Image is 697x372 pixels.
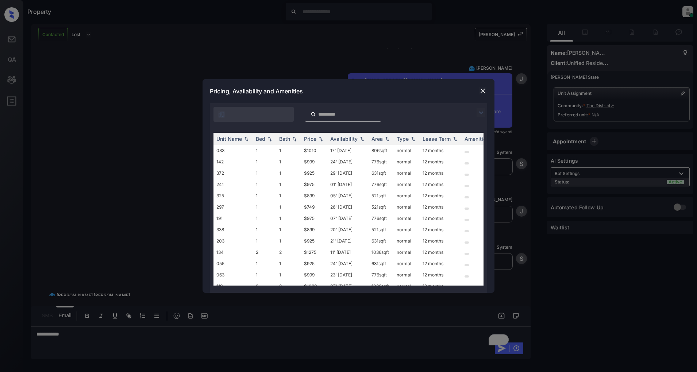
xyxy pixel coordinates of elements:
[301,145,327,156] td: $1010
[327,179,369,190] td: 01' [DATE]
[327,167,369,179] td: 29' [DATE]
[420,258,462,269] td: 12 months
[420,213,462,224] td: 12 months
[301,247,327,258] td: $1275
[276,156,301,167] td: 1
[291,136,298,142] img: sorting
[276,167,301,179] td: 1
[394,213,420,224] td: normal
[369,235,394,247] td: 631 sqft
[327,235,369,247] td: 21' [DATE]
[253,247,276,258] td: 2
[304,136,316,142] div: Price
[276,190,301,201] td: 1
[369,167,394,179] td: 631 sqft
[253,235,276,247] td: 1
[327,145,369,156] td: 17' [DATE]
[253,145,276,156] td: 1
[253,213,276,224] td: 1
[477,108,485,117] img: icon-zuma
[276,179,301,190] td: 1
[420,190,462,201] td: 12 months
[394,258,420,269] td: normal
[301,280,327,292] td: $1080
[301,179,327,190] td: $975
[253,280,276,292] td: 2
[276,213,301,224] td: 1
[420,224,462,235] td: 12 months
[394,190,420,201] td: normal
[394,235,420,247] td: normal
[317,136,324,142] img: sorting
[213,145,253,156] td: 033
[394,179,420,190] td: normal
[369,213,394,224] td: 776 sqft
[371,136,383,142] div: Area
[369,201,394,213] td: 521 sqft
[369,224,394,235] td: 521 sqft
[327,201,369,213] td: 26' [DATE]
[276,235,301,247] td: 1
[394,224,420,235] td: normal
[301,224,327,235] td: $899
[394,201,420,213] td: normal
[330,136,358,142] div: Availability
[384,136,391,142] img: sorting
[397,136,409,142] div: Type
[423,136,451,142] div: Lease Term
[358,136,366,142] img: sorting
[420,280,462,292] td: 12 months
[213,156,253,167] td: 142
[276,201,301,213] td: 1
[276,247,301,258] td: 2
[409,136,417,142] img: sorting
[327,247,369,258] td: 11' [DATE]
[394,156,420,167] td: normal
[420,167,462,179] td: 12 months
[213,247,253,258] td: 134
[327,156,369,167] td: 24' [DATE]
[213,280,253,292] td: 110
[276,145,301,156] td: 1
[369,156,394,167] td: 776 sqft
[327,213,369,224] td: 07' [DATE]
[213,190,253,201] td: 325
[243,136,250,142] img: sorting
[253,201,276,213] td: 1
[276,269,301,280] td: 1
[213,179,253,190] td: 241
[394,269,420,280] td: normal
[218,111,225,118] img: icon-zuma
[369,280,394,292] td: 1036 sqft
[301,258,327,269] td: $925
[213,269,253,280] td: 063
[465,136,489,142] div: Amenities
[420,201,462,213] td: 12 months
[276,258,301,269] td: 1
[420,156,462,167] td: 12 months
[253,167,276,179] td: 1
[369,179,394,190] td: 776 sqft
[301,235,327,247] td: $925
[394,145,420,156] td: normal
[369,190,394,201] td: 521 sqft
[213,213,253,224] td: 191
[253,224,276,235] td: 1
[213,258,253,269] td: 055
[369,247,394,258] td: 1036 sqft
[213,167,253,179] td: 372
[451,136,459,142] img: sorting
[213,201,253,213] td: 297
[276,224,301,235] td: 1
[369,145,394,156] td: 806 sqft
[213,235,253,247] td: 203
[420,145,462,156] td: 12 months
[253,190,276,201] td: 1
[301,190,327,201] td: $899
[301,213,327,224] td: $975
[369,269,394,280] td: 776 sqft
[256,136,265,142] div: Bed
[327,269,369,280] td: 23' [DATE]
[216,136,242,142] div: Unit Name
[327,224,369,235] td: 20' [DATE]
